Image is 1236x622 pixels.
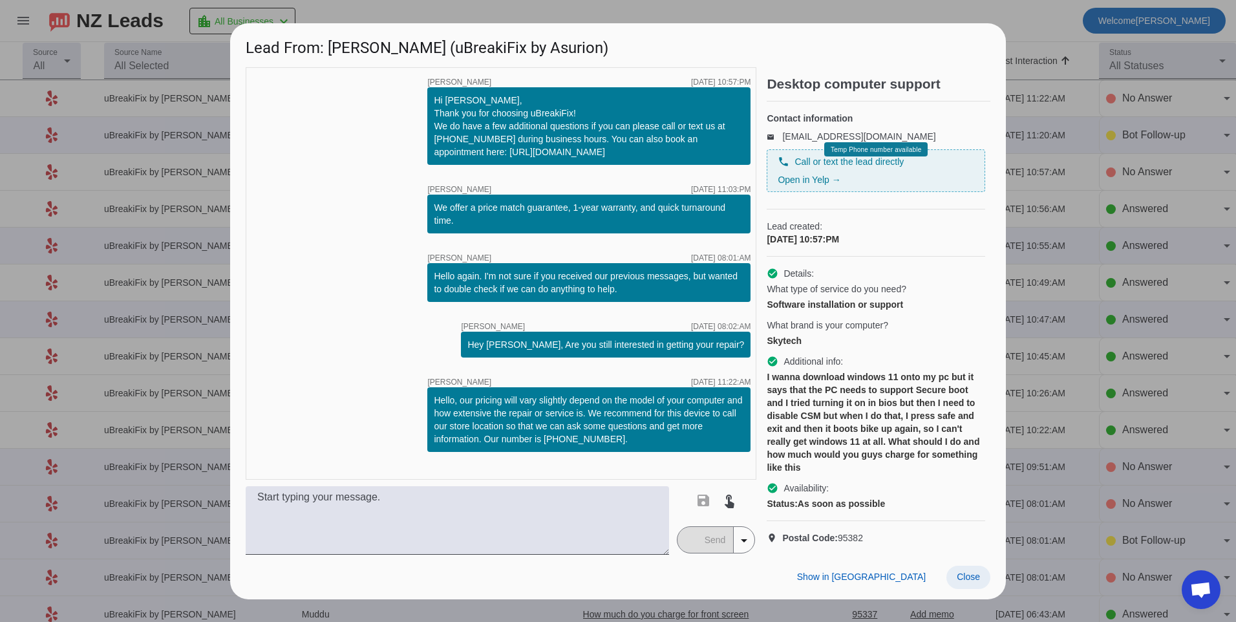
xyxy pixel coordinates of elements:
[767,233,985,246] div: [DATE] 10:57:PM
[230,23,1006,67] h1: Lead From: [PERSON_NAME] (uBreakiFix by Asurion)
[831,146,921,153] span: Temp Phone number available
[691,323,751,330] div: [DATE] 08:02:AM
[782,131,935,142] a: [EMAIL_ADDRESS][DOMAIN_NAME]
[434,270,744,295] div: Hello again. I'm not sure if you received our previous messages, but wanted to double check if we...
[767,356,778,367] mat-icon: check_circle
[427,78,491,86] span: [PERSON_NAME]
[767,319,888,332] span: What brand is your computer?
[767,268,778,279] mat-icon: check_circle
[946,566,990,589] button: Close
[767,334,985,347] div: Skytech
[767,78,990,91] h2: Desktop computer support
[691,186,751,193] div: [DATE] 11:03:PM
[787,566,936,589] button: Show in [GEOGRAPHIC_DATA]
[434,394,744,445] div: Hello, our pricing will vary slightly depend on the model of your computer and how extensive the ...
[767,133,782,140] mat-icon: email
[957,572,980,582] span: Close
[783,267,814,280] span: Details:
[427,254,491,262] span: [PERSON_NAME]
[691,78,751,86] div: [DATE] 10:57:PM
[427,186,491,193] span: [PERSON_NAME]
[782,533,838,543] strong: Postal Code:
[721,493,737,508] mat-icon: touch_app
[767,112,985,125] h4: Contact information
[778,175,840,185] a: Open in Yelp →
[467,338,744,351] div: Hey [PERSON_NAME], Are you still interested in getting your repair?​
[434,94,744,158] div: Hi [PERSON_NAME], Thank you for choosing uBreakiFix! We do have a few additional questions if you...
[797,572,926,582] span: Show in [GEOGRAPHIC_DATA]
[434,201,744,227] div: We offer a price match guarantee, 1-year warranty, and quick turnaround time.​
[783,355,843,368] span: Additional info:
[767,497,985,510] div: As soon as possible
[783,482,829,495] span: Availability:
[767,533,782,543] mat-icon: location_on
[794,155,904,168] span: Call or text the lead directly
[767,298,985,311] div: Software installation or support
[691,378,751,386] div: [DATE] 11:22:AM
[767,370,985,474] div: I wanna download windows 11 onto my pc but it says that the PC needs to support Secure boot and I...
[767,283,906,295] span: What type of service do you need?
[691,254,751,262] div: [DATE] 08:01:AM
[782,531,863,544] span: 95382
[736,533,752,548] mat-icon: arrow_drop_down
[1182,570,1220,609] div: Open chat
[778,156,789,167] mat-icon: phone
[767,499,797,509] strong: Status:
[461,323,525,330] span: [PERSON_NAME]
[767,220,985,233] span: Lead created:
[767,482,778,494] mat-icon: check_circle
[427,378,491,386] span: [PERSON_NAME]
